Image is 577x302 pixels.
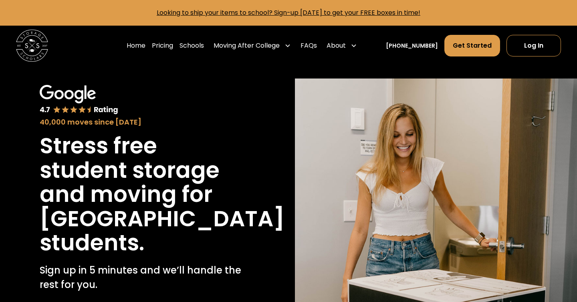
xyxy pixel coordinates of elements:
a: Home [127,34,145,57]
a: Looking to ship your items to school? Sign-up [DATE] to get your FREE boxes in time! [157,8,420,17]
a: Get Started [444,35,500,56]
div: Moving After College [210,34,294,57]
p: Sign up in 5 minutes and we’ll handle the rest for you. [40,263,243,292]
div: Moving After College [214,41,280,50]
a: Pricing [152,34,173,57]
div: 40,000 moves since [DATE] [40,117,243,127]
a: Schools [180,34,204,57]
a: [PHONE_NUMBER] [386,42,438,50]
h1: students. [40,231,144,255]
a: Log In [506,35,561,56]
h1: Stress free student storage and moving for [40,134,243,207]
div: About [327,41,346,50]
img: Storage Scholars main logo [16,30,48,62]
img: Google 4.7 star rating [40,85,118,115]
div: About [323,34,360,57]
a: FAQs [301,34,317,57]
h1: [GEOGRAPHIC_DATA] [40,207,284,231]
